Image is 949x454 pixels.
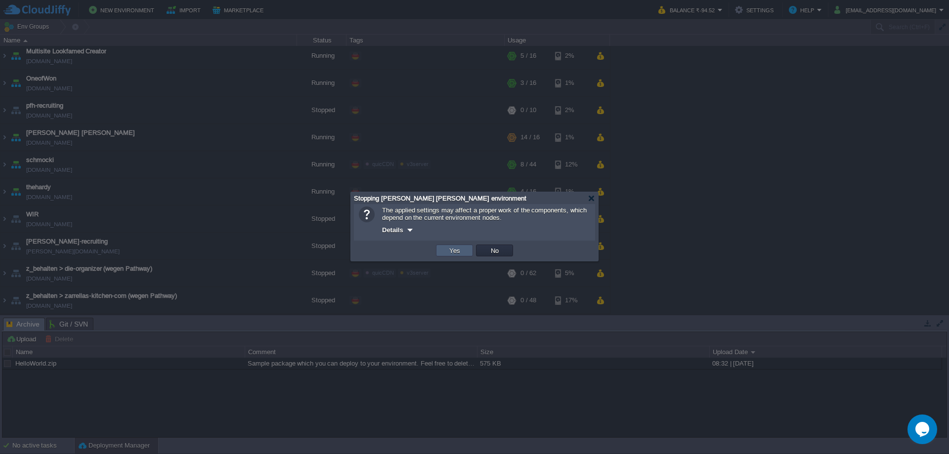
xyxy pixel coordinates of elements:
[382,206,587,221] span: The applied settings may affect a proper work of the components, which depend on the current envi...
[488,246,502,255] button: No
[382,226,403,234] span: Details
[446,246,463,255] button: Yes
[354,195,526,202] span: Stopping [PERSON_NAME] [PERSON_NAME] environment
[907,414,939,444] iframe: chat widget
